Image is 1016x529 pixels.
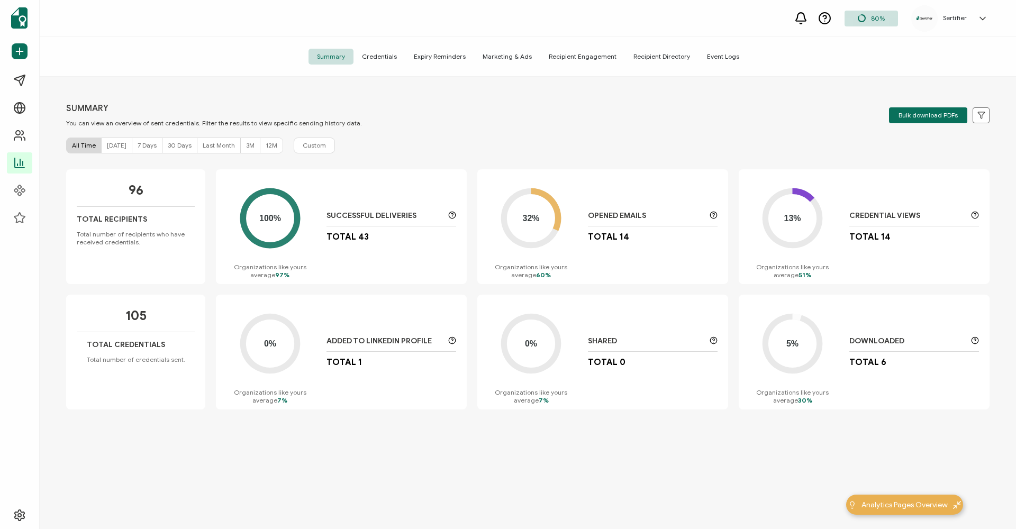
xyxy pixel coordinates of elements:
span: Recipient Directory [625,49,698,65]
span: [DATE] [107,141,126,149]
span: 30 Days [168,141,192,149]
span: 80% [871,14,885,22]
h5: Sertifier [943,14,967,22]
span: Summary [309,49,353,65]
img: sertifier-logomark-colored.svg [11,7,28,29]
p: Organizations like yours average [488,263,575,279]
span: Bulk download PDFs [899,112,958,118]
span: 3M [246,141,255,149]
p: Organizations like yours average [749,263,836,279]
span: Credentials [353,49,405,65]
p: Total 14 [588,232,629,242]
span: 7% [539,396,549,404]
span: 7% [277,396,287,404]
span: Expiry Reminders [405,49,474,65]
iframe: Chat Widget [834,409,1016,529]
p: Credential Views [849,211,966,221]
span: 97% [275,271,289,279]
p: Opened Emails [588,211,704,221]
p: Downloaded [849,336,966,346]
button: Custom [294,138,335,153]
p: Shared [588,336,704,346]
span: 60% [536,271,551,279]
p: Total 43 [326,232,369,242]
p: Organizations like yours average [226,263,313,279]
span: 51% [799,271,811,279]
p: Total Recipients [77,215,147,224]
p: Organizations like yours average [488,388,575,404]
p: Total number of recipients who have received credentials. [77,230,195,246]
p: Organizations like yours average [226,388,313,404]
span: 30% [798,396,812,404]
button: Bulk download PDFs [889,107,967,123]
p: Successful Deliveries [326,211,443,221]
span: 12M [266,141,277,149]
p: 96 [129,183,143,198]
span: All Time [72,141,96,149]
p: Total Credentials [87,340,165,349]
p: Total 1 [326,357,362,368]
p: Total number of credentials sent. [87,355,185,363]
span: Recipient Engagement [540,49,625,65]
p: Added to LinkedIn Profile [326,336,443,346]
p: 105 [125,308,147,324]
p: Organizations like yours average [749,388,836,404]
p: Total 6 [849,357,886,368]
img: a2b2563c-8b05-4910-90fa-0113ce204583.svg [917,16,932,20]
span: Last Month [203,141,235,149]
span: Marketing & Ads [474,49,540,65]
span: 7 Days [138,141,157,149]
p: Total 14 [849,232,891,242]
p: SUMMARY [66,103,362,114]
span: Event Logs [698,49,748,65]
p: You can view an overview of sent credentials. Filter the results to view specific sending history... [66,119,362,127]
p: Total 0 [588,357,625,368]
span: Custom [303,141,326,150]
